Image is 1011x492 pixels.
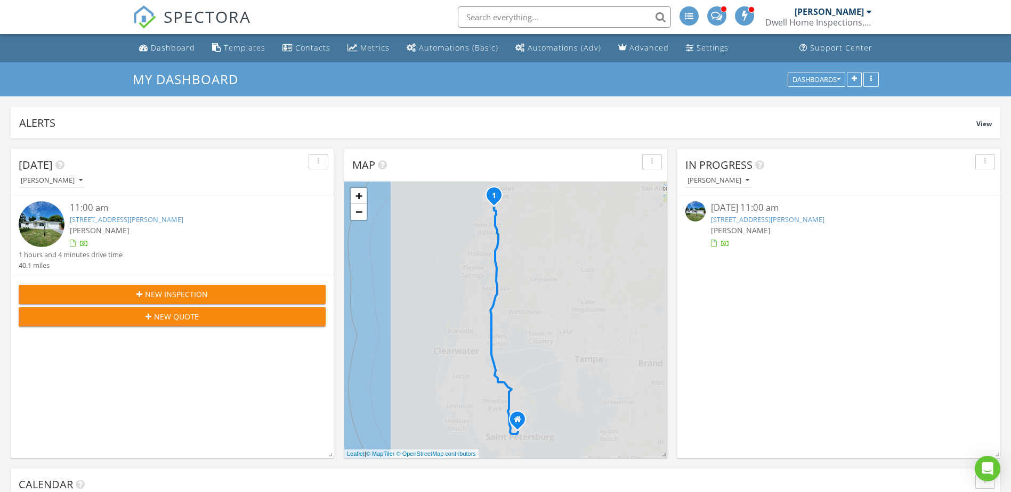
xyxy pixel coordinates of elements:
[458,6,671,28] input: Search everything...
[366,450,395,457] a: © MapTiler
[511,38,605,58] a: Automations (Advanced)
[154,311,199,322] span: New Quote
[145,289,208,300] span: New Inspection
[711,225,771,235] span: [PERSON_NAME]
[19,201,326,270] a: 11:00 am [STREET_ADDRESS][PERSON_NAME] [PERSON_NAME] 1 hours and 4 minutes drive time 40.1 miles
[688,177,749,184] div: [PERSON_NAME]
[711,201,967,215] div: [DATE] 11:00 am
[795,6,864,17] div: [PERSON_NAME]
[697,43,729,53] div: Settings
[765,17,872,28] div: Dwell Home Inspections, LLC
[343,38,394,58] a: Metrics
[492,192,496,200] i: 1
[19,201,64,247] img: 9368158%2Fcover_photos%2F2ja04nF91bmUKy6V4ell%2Fsmall.jpg
[19,477,73,491] span: Calendar
[397,450,476,457] a: © OpenStreetMap contributors
[685,201,706,222] img: 9368158%2Fcover_photos%2F2ja04nF91bmUKy6V4ell%2Fsmall.jpg
[19,174,85,188] button: [PERSON_NAME]
[19,158,53,172] span: [DATE]
[352,158,375,172] span: Map
[792,76,840,83] div: Dashboards
[164,5,251,28] span: SPECTORA
[517,419,524,425] div: 927 6TH ST N, SAINT PETERSBURG FL 33701
[151,43,195,53] div: Dashboard
[347,450,365,457] a: Leaflet
[614,38,673,58] a: Advanced
[70,215,183,224] a: [STREET_ADDRESS][PERSON_NAME]
[295,43,330,53] div: Contacts
[711,215,824,224] a: [STREET_ADDRESS][PERSON_NAME]
[19,116,976,130] div: Alerts
[351,188,367,204] a: Zoom in
[19,307,326,326] button: New Quote
[133,5,156,29] img: The Best Home Inspection Software - Spectora
[685,174,751,188] button: [PERSON_NAME]
[278,38,335,58] a: Contacts
[976,119,992,128] span: View
[528,43,601,53] div: Automations (Adv)
[19,285,326,304] button: New Inspection
[629,43,669,53] div: Advanced
[795,38,877,58] a: Support Center
[19,260,123,270] div: 40.1 miles
[494,195,500,201] div: 9241 Cochise Ln, Port Richey, FL 34668
[360,43,390,53] div: Metrics
[70,225,130,235] span: [PERSON_NAME]
[224,43,265,53] div: Templates
[402,38,503,58] a: Automations (Basic)
[419,43,498,53] div: Automations (Basic)
[208,38,270,58] a: Templates
[70,201,300,215] div: 11:00 am
[344,449,479,458] div: |
[135,38,199,58] a: Dashboard
[685,201,992,249] a: [DATE] 11:00 am [STREET_ADDRESS][PERSON_NAME] [PERSON_NAME]
[351,204,367,220] a: Zoom out
[682,38,733,58] a: Settings
[975,456,1000,481] div: Open Intercom Messenger
[788,72,845,87] button: Dashboards
[21,177,83,184] div: [PERSON_NAME]
[685,158,753,172] span: In Progress
[133,14,251,37] a: SPECTORA
[810,43,872,53] div: Support Center
[19,250,123,260] div: 1 hours and 4 minutes drive time
[133,70,247,88] a: My Dashboard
